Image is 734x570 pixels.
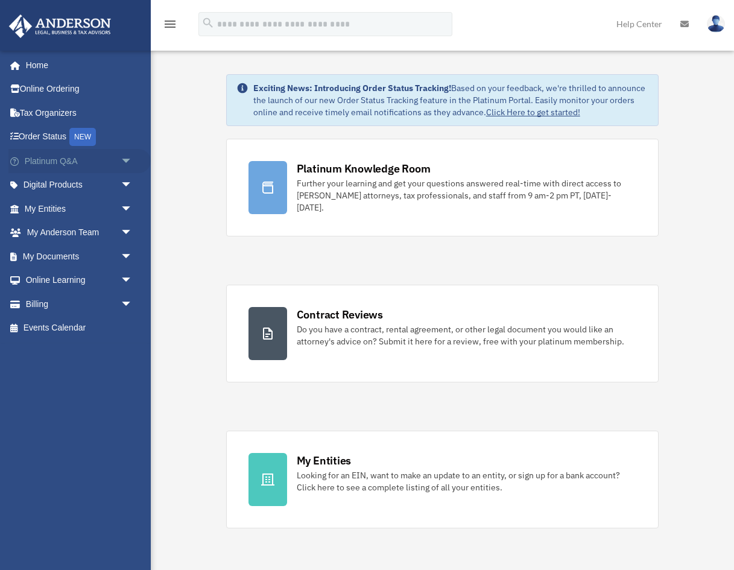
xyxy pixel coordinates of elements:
[8,244,151,268] a: My Documentsarrow_drop_down
[121,244,145,269] span: arrow_drop_down
[253,83,451,93] strong: Exciting News: Introducing Order Status Tracking!
[8,316,151,340] a: Events Calendar
[707,15,725,33] img: User Pic
[297,307,383,322] div: Contract Reviews
[8,125,151,150] a: Order StatusNEW
[121,292,145,317] span: arrow_drop_down
[297,177,637,214] div: Further your learning and get your questions answered real-time with direct access to [PERSON_NAM...
[8,53,145,77] a: Home
[8,77,151,101] a: Online Ordering
[297,453,351,468] div: My Entities
[8,173,151,197] a: Digital Productsarrow_drop_down
[5,14,115,38] img: Anderson Advisors Platinum Portal
[201,16,215,30] i: search
[163,21,177,31] a: menu
[121,268,145,293] span: arrow_drop_down
[121,149,145,174] span: arrow_drop_down
[486,107,580,118] a: Click Here to get started!
[297,469,637,493] div: Looking for an EIN, want to make an update to an entity, or sign up for a bank account? Click her...
[163,17,177,31] i: menu
[121,173,145,198] span: arrow_drop_down
[297,161,431,176] div: Platinum Knowledge Room
[8,292,151,316] a: Billingarrow_drop_down
[69,128,96,146] div: NEW
[8,268,151,293] a: Online Learningarrow_drop_down
[226,431,659,528] a: My Entities Looking for an EIN, want to make an update to an entity, or sign up for a bank accoun...
[8,101,151,125] a: Tax Organizers
[8,149,151,173] a: Platinum Q&Aarrow_drop_down
[297,323,637,347] div: Do you have a contract, rental agreement, or other legal document you would like an attorney's ad...
[8,197,151,221] a: My Entitiesarrow_drop_down
[121,221,145,245] span: arrow_drop_down
[226,285,659,382] a: Contract Reviews Do you have a contract, rental agreement, or other legal document you would like...
[8,221,151,245] a: My Anderson Teamarrow_drop_down
[121,197,145,221] span: arrow_drop_down
[226,139,659,236] a: Platinum Knowledge Room Further your learning and get your questions answered real-time with dire...
[253,82,649,118] div: Based on your feedback, we're thrilled to announce the launch of our new Order Status Tracking fe...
